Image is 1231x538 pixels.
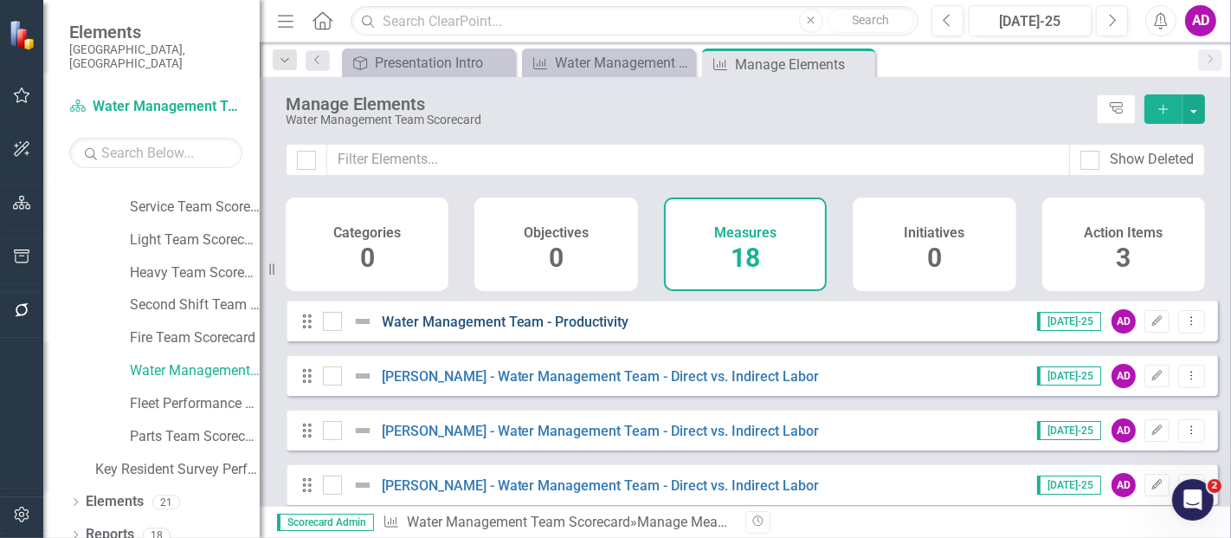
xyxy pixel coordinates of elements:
[286,113,1088,126] div: Water Management Team Scorecard
[7,18,40,51] img: ClearPoint Strategy
[1037,476,1101,495] span: [DATE]-25
[1208,479,1221,493] span: 2
[130,230,260,250] a: Light Team Scorecard
[382,423,820,439] a: [PERSON_NAME] - Water Management Team - Direct vs. Indirect Labor
[375,52,511,74] div: Presentation Intro
[927,243,942,273] span: 0
[130,328,260,348] a: Fire Team Scorecard
[714,225,777,241] h4: Measures
[277,514,374,531] span: Scorecard Admin
[904,225,964,241] h4: Initiatives
[286,94,1088,113] div: Manage Elements
[352,311,373,332] img: Not Defined
[382,368,820,385] a: [PERSON_NAME] - Water Management Team - Direct vs. Indirect Labor
[352,475,373,496] img: Not Defined
[95,460,260,480] a: Key Resident Survey Performance Scorecard
[1112,364,1136,388] div: AD
[69,138,242,168] input: Search Below...
[130,263,260,283] a: Heavy Team Scorecard
[1037,366,1101,386] span: [DATE]-25
[1112,309,1136,334] div: AD
[352,366,373,386] img: Not Defined
[969,5,1092,36] button: [DATE]-25
[407,514,630,530] a: Water Management Team Scorecard
[975,11,1086,32] div: [DATE]-25
[69,42,242,71] small: [GEOGRAPHIC_DATA], [GEOGRAPHIC_DATA]
[1112,473,1136,497] div: AD
[360,243,375,273] span: 0
[130,394,260,414] a: Fleet Performance Scorecard
[852,13,889,27] span: Search
[130,295,260,315] a: Second Shift Team Scorecard
[69,22,242,42] span: Elements
[69,97,242,117] a: Water Management Team Scorecard
[828,9,914,33] button: Search
[1112,418,1136,443] div: AD
[555,52,691,74] div: Water Management Team Summary
[326,144,1070,176] input: Filter Elements...
[1110,150,1194,170] div: Show Deleted
[1037,312,1101,331] span: [DATE]-25
[382,477,820,494] a: [PERSON_NAME] - Water Management Team - Direct vs. Indirect Labor
[1172,479,1214,521] iframe: Intercom live chat
[152,495,180,509] div: 21
[1084,225,1163,241] h4: Action Items
[383,513,732,533] div: » Manage Measures
[130,361,260,381] a: Water Management Team Scorecard
[524,225,589,241] h4: Objectives
[1185,5,1216,36] button: AD
[549,243,564,273] span: 0
[526,52,691,74] a: Water Management Team Summary
[130,198,260,217] a: Service Team Scorecard
[352,420,373,441] img: Not Defined
[333,225,401,241] h4: Categories
[1116,243,1131,273] span: 3
[346,52,511,74] a: Presentation Intro
[86,492,144,512] a: Elements
[382,314,629,330] a: Water Management Team - Productivity
[735,54,871,75] div: Manage Elements
[130,427,260,447] a: Parts Team Scorecard
[351,6,918,36] input: Search ClearPoint...
[731,243,760,273] span: 18
[1037,421,1101,440] span: [DATE]-25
